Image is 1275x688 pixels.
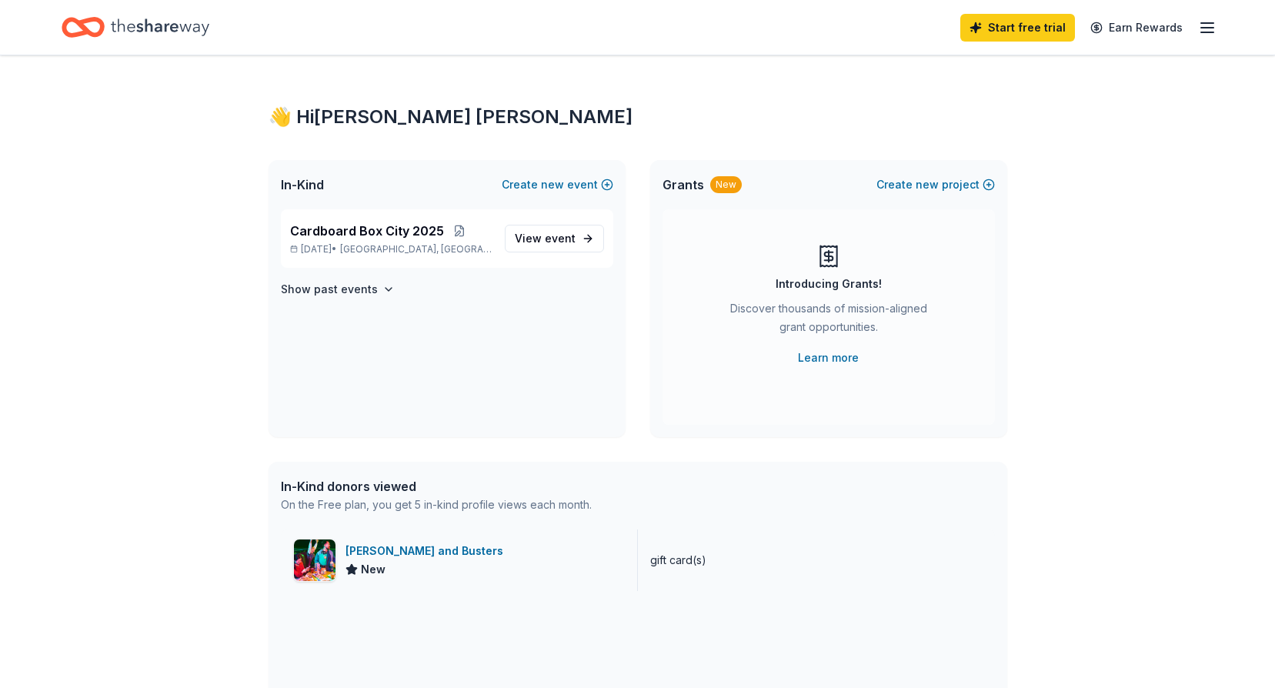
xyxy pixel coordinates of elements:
[290,243,492,255] p: [DATE] •
[290,222,444,240] span: Cardboard Box City 2025
[281,496,592,514] div: On the Free plan, you get 5 in-kind profile views each month.
[545,232,576,245] span: event
[710,176,742,193] div: New
[269,105,1007,129] div: 👋 Hi [PERSON_NAME] [PERSON_NAME]
[294,539,335,581] img: Image for Dave and Busters
[361,560,386,579] span: New
[281,477,592,496] div: In-Kind donors viewed
[798,349,859,367] a: Learn more
[876,175,995,194] button: Createnewproject
[1081,14,1192,42] a: Earn Rewards
[345,542,509,560] div: [PERSON_NAME] and Busters
[960,14,1075,42] a: Start free trial
[650,551,706,569] div: gift card(s)
[340,243,492,255] span: [GEOGRAPHIC_DATA], [GEOGRAPHIC_DATA]
[541,175,564,194] span: new
[776,275,882,293] div: Introducing Grants!
[916,175,939,194] span: new
[281,280,395,299] button: Show past events
[505,225,604,252] a: View event
[724,299,933,342] div: Discover thousands of mission-aligned grant opportunities.
[502,175,613,194] button: Createnewevent
[515,229,576,248] span: View
[281,175,324,194] span: In-Kind
[281,280,378,299] h4: Show past events
[62,9,209,45] a: Home
[663,175,704,194] span: Grants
